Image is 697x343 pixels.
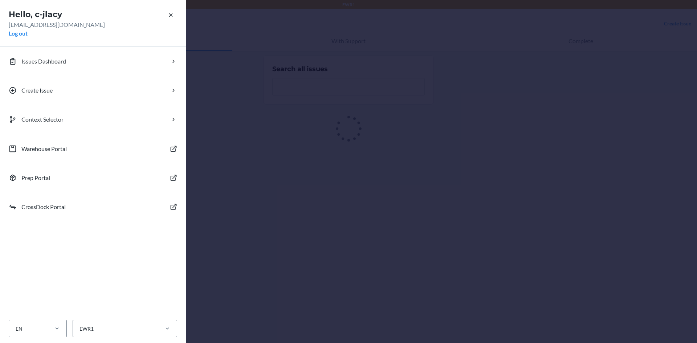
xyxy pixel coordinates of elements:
div: EWR1 [80,325,94,332]
p: Create Issue [21,86,53,95]
p: CrossDock Portal [21,203,66,211]
p: Context Selector [21,115,64,124]
input: EN [15,325,16,332]
p: Prep Portal [21,173,50,182]
button: Log out [9,29,28,38]
p: Warehouse Portal [21,144,67,153]
div: EN [16,325,23,332]
p: Issues Dashboard [21,57,66,66]
p: [EMAIL_ADDRESS][DOMAIN_NAME] [9,20,177,29]
h2: Hello, c-jlacy [9,9,177,20]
